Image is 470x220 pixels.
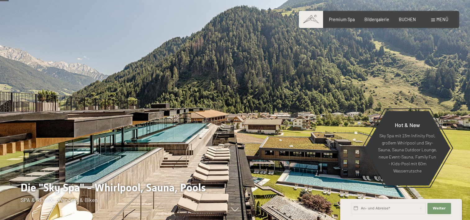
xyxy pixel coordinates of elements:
a: BUCHEN [399,17,416,22]
p: Sky Spa mit 23m Infinity Pool, großem Whirlpool und Sky-Sauna, Sauna Outdoor Lounge, neue Event-S... [378,133,437,175]
a: Premium Spa [329,17,355,22]
a: Hot & New Sky Spa mit 23m Infinity Pool, großem Whirlpool und Sky-Sauna, Sauna Outdoor Lounge, ne... [364,111,451,186]
button: Weiter [427,203,451,214]
a: Bildergalerie [364,17,389,22]
span: Hot & New [395,121,420,128]
span: Weiter [433,206,446,211]
span: Menü [436,17,448,22]
span: Schnellanfrage [340,193,363,197]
